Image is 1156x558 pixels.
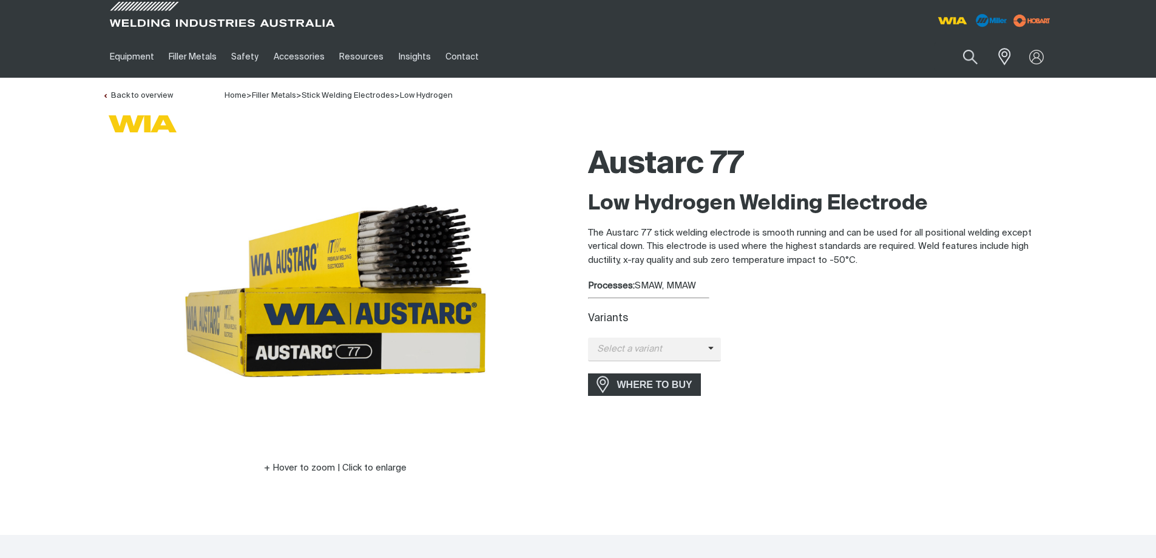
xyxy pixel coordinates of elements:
[225,90,246,100] a: Home
[257,461,414,475] button: Hover to zoom | Click to enlarge
[302,92,394,100] a: Stick Welding Electrodes
[252,92,296,100] a: Filler Metals
[103,92,173,100] a: Back to overview of Low Hydrogen
[950,43,991,71] button: Search products
[246,92,252,100] span: >
[588,373,701,396] a: WHERE TO BUY
[588,313,628,324] label: Variants
[400,92,453,100] a: Low Hydrogen
[438,36,486,78] a: Contact
[225,92,246,100] span: Home
[184,139,487,443] img: Austarc 77
[266,36,332,78] a: Accessories
[394,92,400,100] span: >
[1010,12,1054,30] img: miller
[588,226,1054,268] p: The Austarc 77 stick welding electrode is smooth running and can be used for all positional weldi...
[588,145,1054,185] h1: Austarc 77
[296,92,302,100] span: >
[588,342,708,356] span: Select a variant
[588,279,1054,293] div: SMAW, MMAW
[161,36,224,78] a: Filler Metals
[103,36,161,78] a: Equipment
[588,281,635,290] strong: Processes:
[934,43,990,71] input: Product name or item number...
[103,36,816,78] nav: Main
[332,36,391,78] a: Resources
[391,36,438,78] a: Insights
[609,375,700,395] span: WHERE TO BUY
[588,191,1054,217] h2: Low Hydrogen Welding Electrode
[224,36,266,78] a: Safety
